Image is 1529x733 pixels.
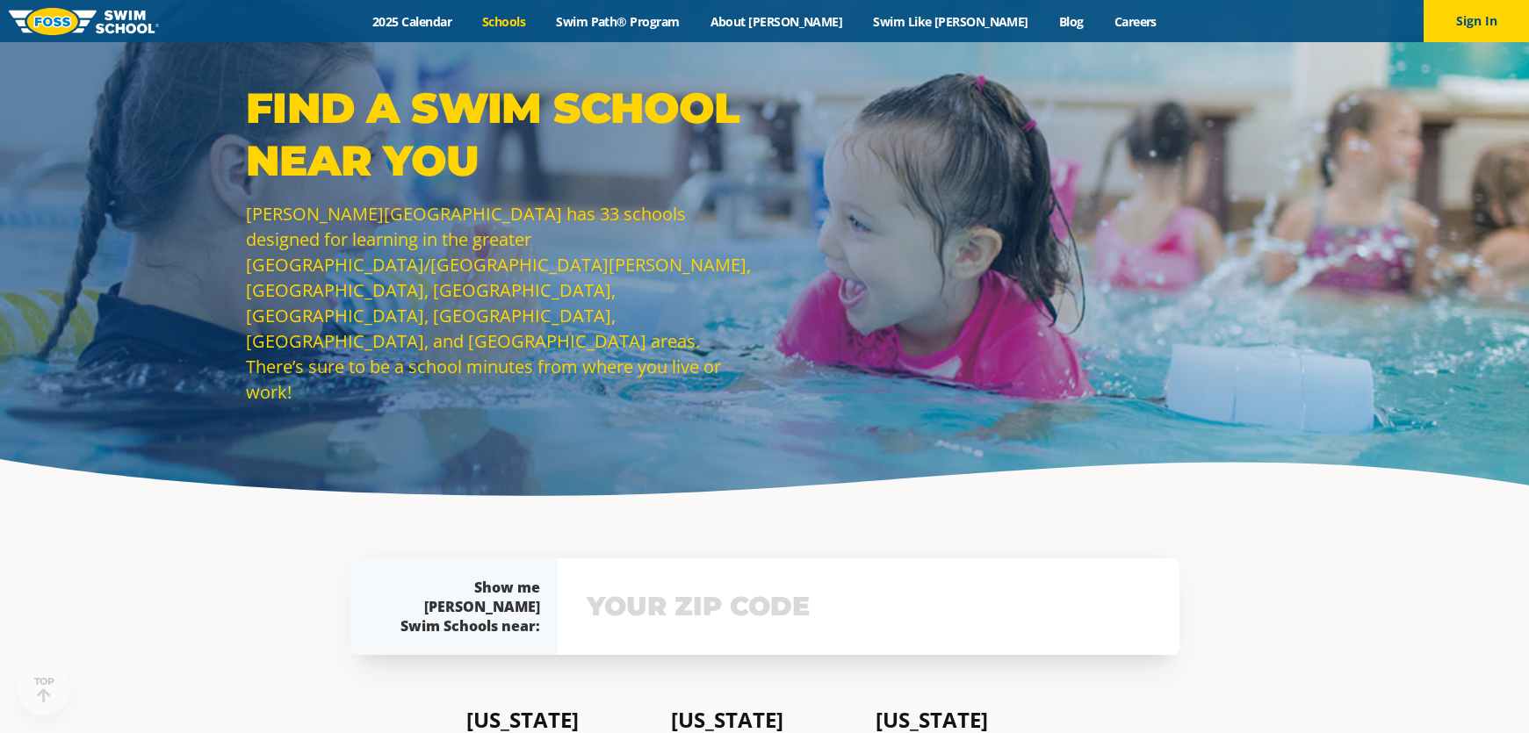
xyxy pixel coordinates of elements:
input: YOUR ZIP CODE [582,581,1155,632]
a: Careers [1099,13,1172,30]
a: Swim Path® Program [541,13,695,30]
h4: [US_STATE] [466,708,653,732]
a: About [PERSON_NAME] [695,13,858,30]
h4: [US_STATE] [876,708,1063,732]
p: Find a Swim School Near You [246,82,755,187]
h4: [US_STATE] [671,708,858,732]
a: Swim Like [PERSON_NAME] [858,13,1044,30]
a: Blog [1043,13,1099,30]
img: FOSS Swim School Logo [9,8,159,35]
a: 2025 Calendar [357,13,467,30]
div: Show me [PERSON_NAME] Swim Schools near: [386,578,540,636]
div: TOP [34,676,54,703]
p: [PERSON_NAME][GEOGRAPHIC_DATA] has 33 schools designed for learning in the greater [GEOGRAPHIC_DA... [246,201,755,405]
a: Schools [467,13,541,30]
